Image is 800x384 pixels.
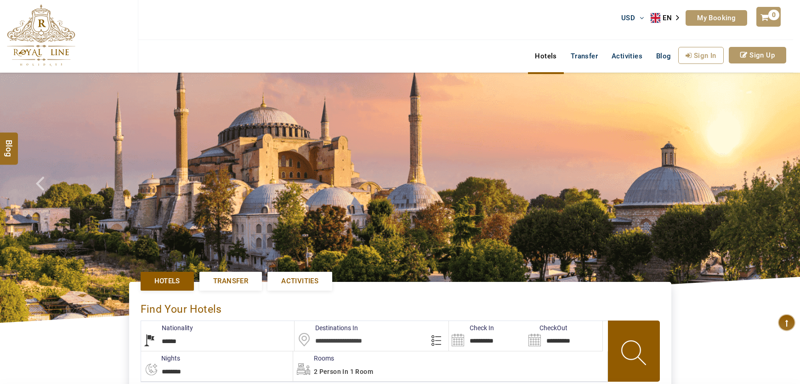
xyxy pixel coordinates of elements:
span: 2 Person in 1 Room [314,368,373,375]
a: 0 [756,7,780,27]
input: Search [526,321,602,351]
a: Sign In [678,47,724,64]
a: Transfer [199,272,262,291]
span: USD [621,14,635,22]
label: Rooms [293,354,334,363]
img: The Royal Line Holidays [7,4,75,66]
a: Activities [267,272,332,291]
a: Transfer [564,47,605,65]
span: Blog [656,52,671,60]
a: My Booking [686,10,747,26]
label: Check In [449,323,494,332]
label: Nationality [141,323,193,332]
a: Check next prev [24,73,64,323]
aside: Language selected: English [651,11,686,25]
label: CheckOut [526,323,567,332]
div: Language [651,11,686,25]
a: EN [651,11,686,25]
a: Activities [605,47,649,65]
a: Blog [649,47,678,65]
a: Sign Up [729,47,786,63]
span: 0 [768,10,779,20]
div: Find Your Hotels [141,293,660,321]
span: Activities [281,276,318,286]
a: Hotels [141,272,194,291]
span: Hotels [154,276,180,286]
a: Check next image [760,73,800,323]
label: nights [141,354,180,363]
span: Blog [3,139,15,147]
a: Hotels [528,47,563,65]
input: Search [449,321,526,351]
label: Destinations In [295,323,358,332]
span: Transfer [213,276,248,286]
